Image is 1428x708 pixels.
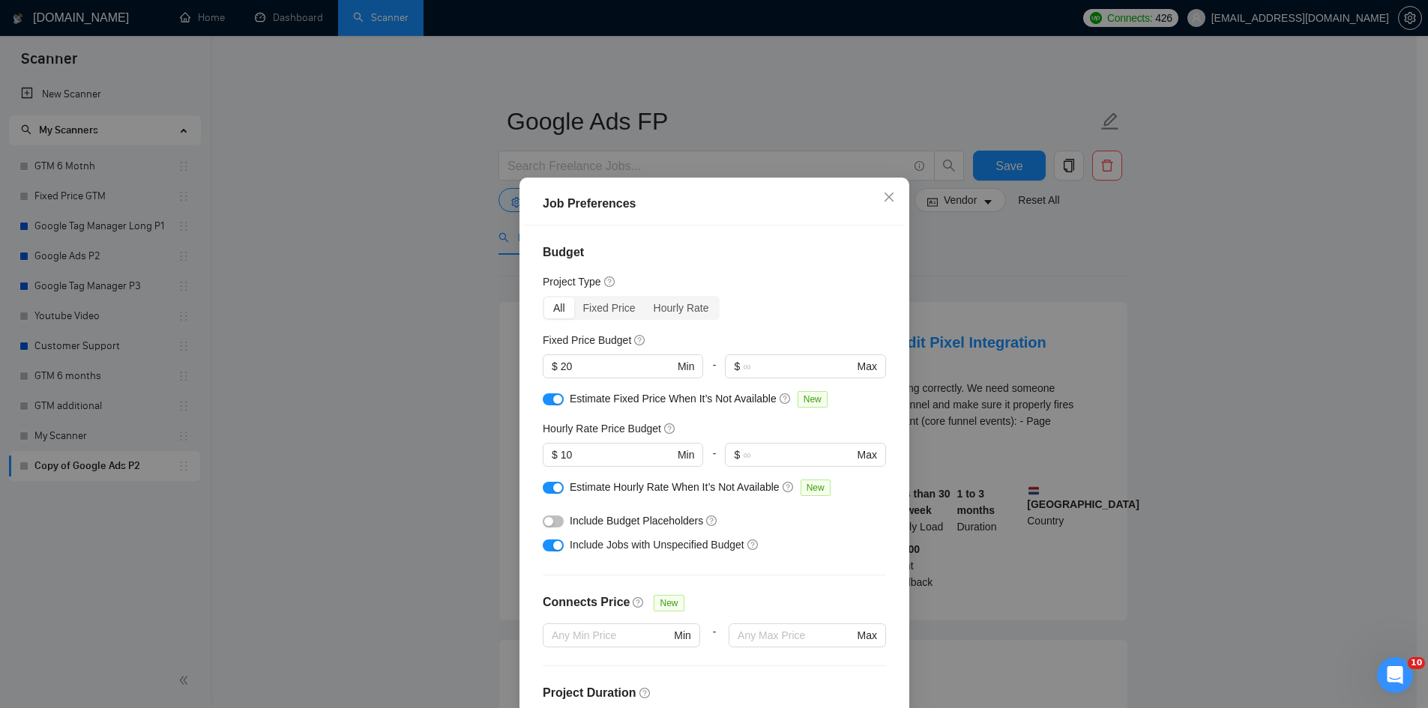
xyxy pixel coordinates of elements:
[603,276,615,288] span: question-circle
[674,627,691,644] span: Min
[543,593,630,611] h4: Connects Price
[779,393,791,405] span: question-circle
[552,627,671,644] input: Any Min Price
[800,479,830,496] span: New
[639,687,651,699] span: question-circle
[644,297,717,318] div: Hourly Rate
[797,391,827,408] span: New
[1408,657,1425,669] span: 10
[573,297,644,318] div: Fixed Price
[857,447,876,463] span: Max
[1377,657,1413,693] iframe: Intercom live chat
[677,447,694,463] span: Min
[677,358,694,375] span: Min
[703,354,725,390] div: -
[857,627,876,644] span: Max
[552,358,558,375] span: $
[869,178,909,218] button: Close
[543,195,886,213] div: Job Preferences
[560,447,674,463] input: 0
[734,358,740,375] span: $
[560,358,674,375] input: 0
[782,481,794,493] span: question-circle
[857,358,876,375] span: Max
[543,420,661,437] h5: Hourly Rate Price Budget
[738,627,854,644] input: Any Max Price
[570,515,703,527] span: Include Budget Placeholders
[543,684,886,702] h4: Project Duration
[543,332,631,348] h5: Fixed Price Budget
[883,191,895,203] span: close
[747,539,759,551] span: question-circle
[544,297,574,318] div: All
[634,334,646,346] span: question-circle
[699,623,728,665] div: -
[570,539,744,551] span: Include Jobs with Unspecified Budget
[743,358,854,375] input: ∞
[654,595,684,611] span: New
[570,481,780,493] span: Estimate Hourly Rate When It’s Not Available
[570,393,777,405] span: Estimate Fixed Price When It’s Not Available
[663,423,675,435] span: question-circle
[703,443,725,479] div: -
[633,596,645,608] span: question-circle
[543,273,601,290] h5: Project Type
[543,243,886,261] h4: Budget
[552,447,558,463] span: $
[706,515,718,527] span: question-circle
[734,447,740,463] span: $
[743,447,854,463] input: ∞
